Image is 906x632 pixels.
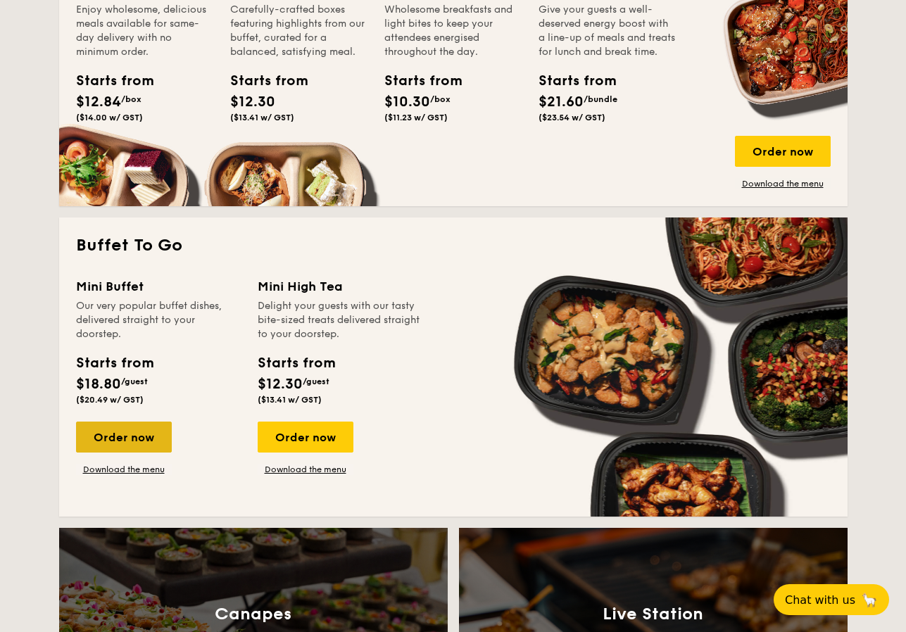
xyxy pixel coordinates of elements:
div: Carefully-crafted boxes featuring highlights from our buffet, curated for a balanced, satisfying ... [230,3,367,59]
span: /bundle [584,94,617,104]
span: /box [121,94,141,104]
a: Download the menu [76,464,172,475]
span: ($13.41 w/ GST) [258,395,322,405]
div: Order now [735,136,831,167]
span: $12.30 [258,376,303,393]
span: /guest [303,377,329,386]
div: Starts from [76,353,153,374]
div: Give your guests a well-deserved energy boost with a line-up of meals and treats for lunch and br... [539,3,676,59]
span: ($14.00 w/ GST) [76,113,143,122]
div: Wholesome breakfasts and light bites to keep your attendees energised throughout the day. [384,3,522,59]
span: $21.60 [539,94,584,110]
div: Mini Buffet [76,277,241,296]
span: $18.80 [76,376,121,393]
span: 🦙 [861,592,878,608]
div: Enjoy wholesome, delicious meals available for same-day delivery with no minimum order. [76,3,213,59]
h3: Live Station [603,605,703,624]
span: /box [430,94,451,104]
span: $10.30 [384,94,430,110]
span: /guest [121,377,148,386]
span: $12.84 [76,94,121,110]
span: $12.30 [230,94,275,110]
span: Chat with us [785,593,855,607]
div: Mini High Tea [258,277,422,296]
div: Our very popular buffet dishes, delivered straight to your doorstep. [76,299,241,341]
span: ($20.49 w/ GST) [76,395,144,405]
div: Starts from [258,353,334,374]
div: Starts from [76,70,139,91]
div: Starts from [230,70,294,91]
div: Starts from [539,70,602,91]
div: Order now [76,422,172,453]
a: Download the menu [258,464,353,475]
h2: Buffet To Go [76,234,831,257]
h3: Canapes [215,605,291,624]
div: Starts from [384,70,448,91]
span: ($13.41 w/ GST) [230,113,294,122]
span: ($11.23 w/ GST) [384,113,448,122]
div: Order now [258,422,353,453]
span: ($23.54 w/ GST) [539,113,605,122]
div: Delight your guests with our tasty bite-sized treats delivered straight to your doorstep. [258,299,422,341]
button: Chat with us🦙 [774,584,889,615]
a: Download the menu [735,178,831,189]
